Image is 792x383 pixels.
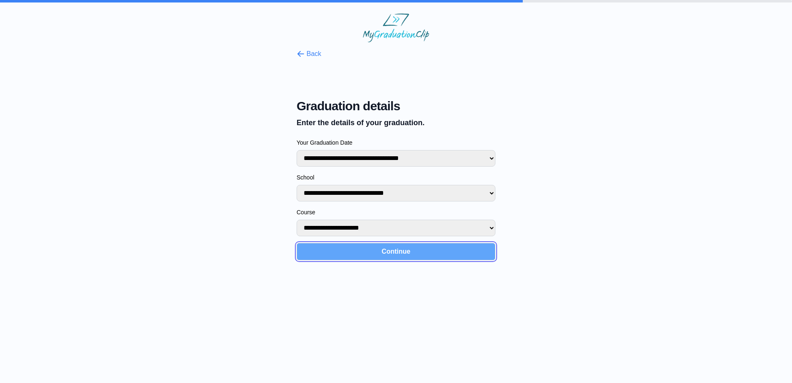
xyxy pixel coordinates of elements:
[297,138,495,147] label: Your Graduation Date
[297,117,495,128] p: Enter the details of your graduation.
[297,173,495,182] label: School
[297,243,495,260] button: Continue
[297,99,495,114] span: Graduation details
[363,13,429,42] img: MyGraduationClip
[297,208,495,216] label: Course
[297,49,321,59] button: Back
